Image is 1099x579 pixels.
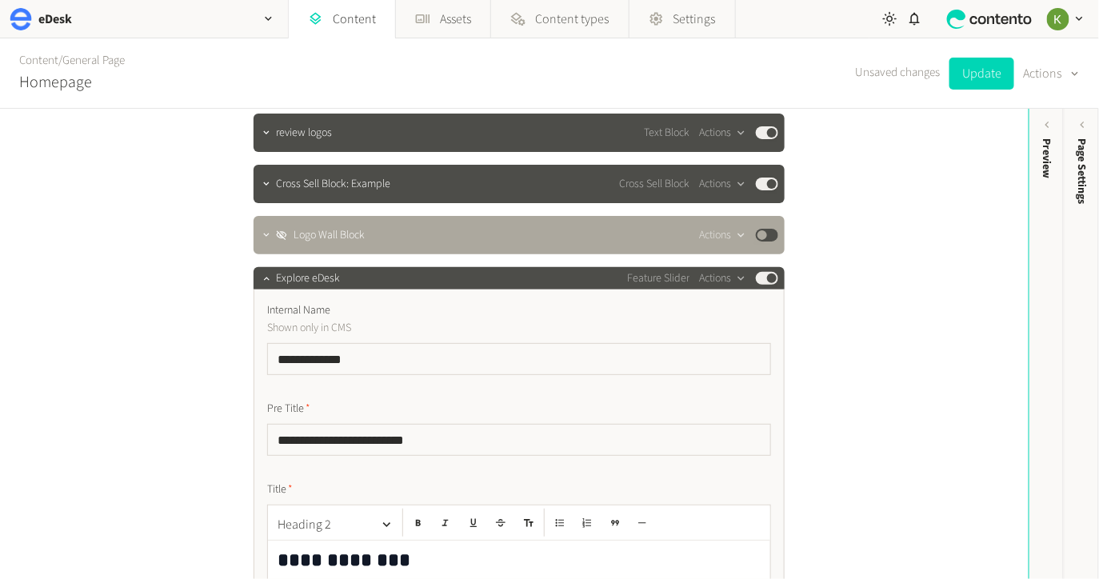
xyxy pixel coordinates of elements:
[294,227,365,244] span: Logo Wall Block
[38,10,72,29] h2: eDesk
[627,270,689,287] span: Feature Slider
[1024,58,1080,90] button: Actions
[1039,138,1056,178] div: Preview
[949,58,1014,90] button: Update
[267,319,631,337] p: Shown only in CMS
[10,8,32,30] img: eDesk
[536,10,609,29] span: Content types
[19,70,92,94] h2: Homepage
[855,64,940,82] span: Unsaved changes
[276,176,390,193] span: Cross Sell Block: Example
[58,52,62,69] span: /
[699,269,746,288] button: Actions
[619,176,689,193] span: Cross Sell Block
[267,302,330,319] span: Internal Name
[699,174,746,194] button: Actions
[276,125,332,142] span: review logos
[62,52,125,69] a: General Page
[644,125,689,142] span: Text Block
[276,270,340,287] span: Explore eDesk
[699,226,746,245] button: Actions
[267,401,310,417] span: Pre Title
[271,509,399,541] button: Heading 2
[267,481,293,498] span: Title
[673,10,716,29] span: Settings
[1074,138,1091,204] span: Page Settings
[1047,8,1069,30] img: Keelin Terry
[699,123,746,142] button: Actions
[19,52,58,69] a: Content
